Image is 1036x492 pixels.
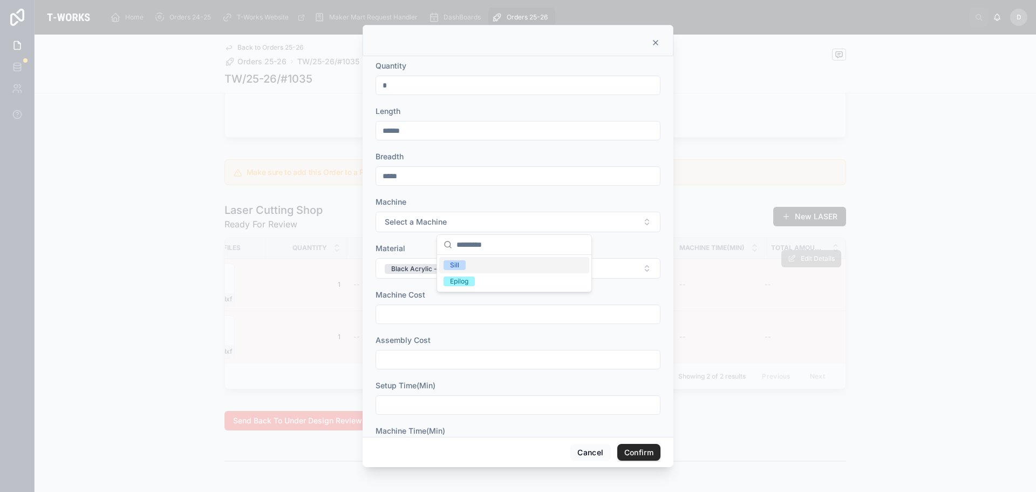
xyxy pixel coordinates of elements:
[376,335,431,345] span: Assembly Cost
[376,197,406,206] span: Machine
[376,61,406,70] span: Quantity
[376,258,660,279] button: Select Button
[391,264,456,274] div: Black Acrylic - 2 mm
[450,260,459,270] div: Sill
[376,381,435,390] span: Setup Time(Min)
[376,106,400,116] span: Length
[570,444,610,461] button: Cancel
[376,244,405,253] span: Material
[376,426,445,435] span: Machine Time(Min)
[617,444,660,461] button: Confirm
[376,290,425,299] span: Machine Cost
[376,152,404,161] span: Breadth
[450,277,468,286] div: Epilog
[376,212,660,232] button: Select Button
[437,255,591,292] div: Suggestions
[385,217,447,227] span: Select a Machine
